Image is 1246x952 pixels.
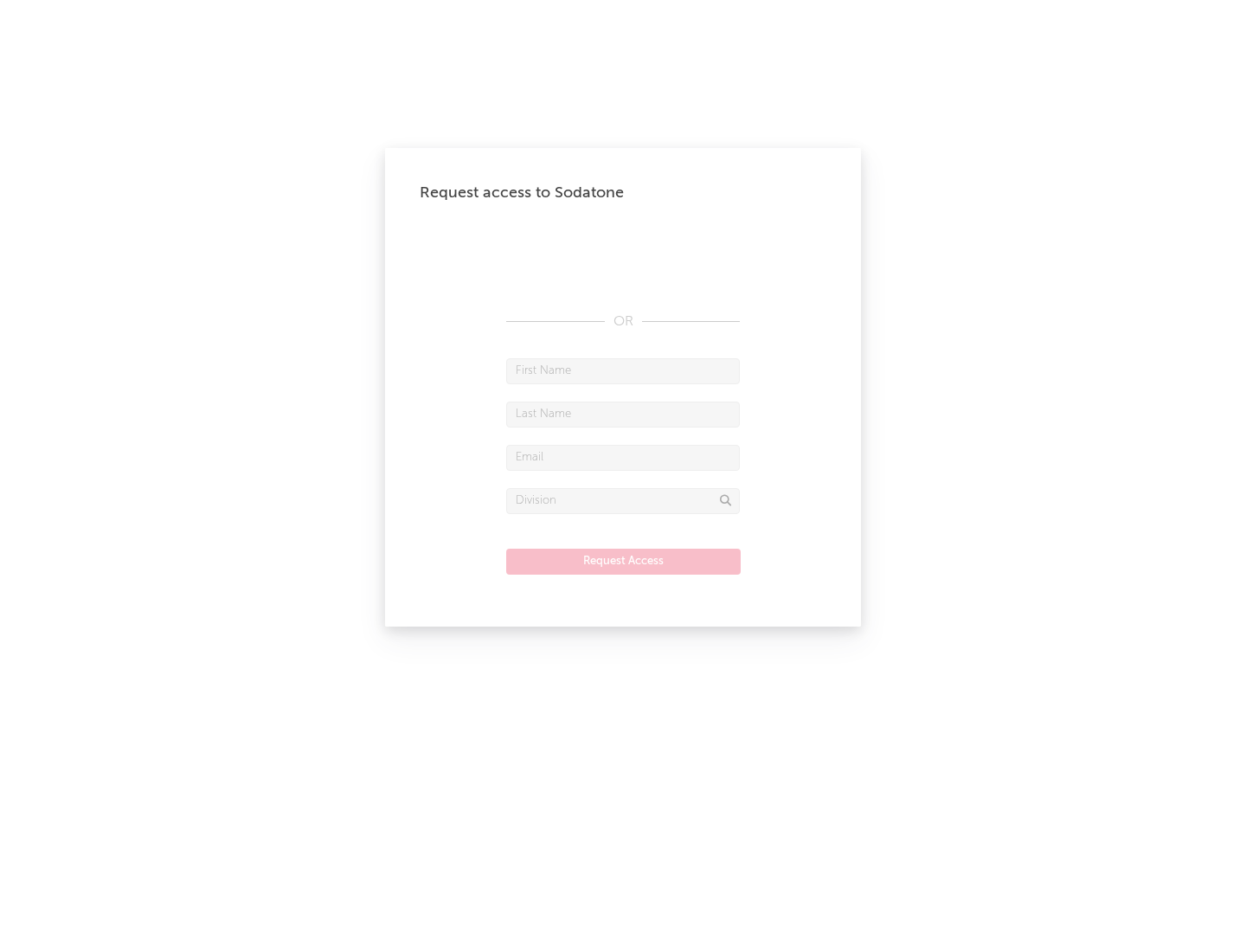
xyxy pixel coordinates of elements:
input: Last Name [506,402,740,428]
input: First Name [506,358,740,384]
div: OR [506,312,740,332]
div: Request access to Sodatone [420,183,826,203]
button: Request Access [506,549,741,575]
input: Division [506,488,740,514]
input: Email [506,445,740,471]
